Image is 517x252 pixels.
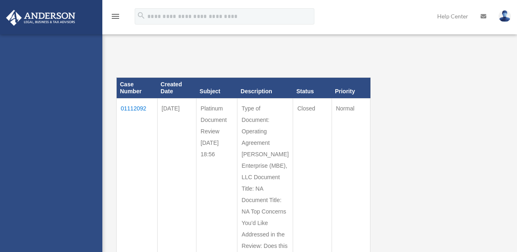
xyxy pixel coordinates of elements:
th: Case Number [117,78,158,99]
a: menu [111,14,120,21]
th: Priority [332,78,370,99]
th: Subject [196,78,237,99]
i: search [137,11,146,20]
th: Status [293,78,332,99]
img: User Pic [499,10,511,22]
img: Anderson Advisors Platinum Portal [4,10,78,26]
th: Created Date [157,78,196,99]
th: Description [237,78,293,99]
i: menu [111,11,120,21]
